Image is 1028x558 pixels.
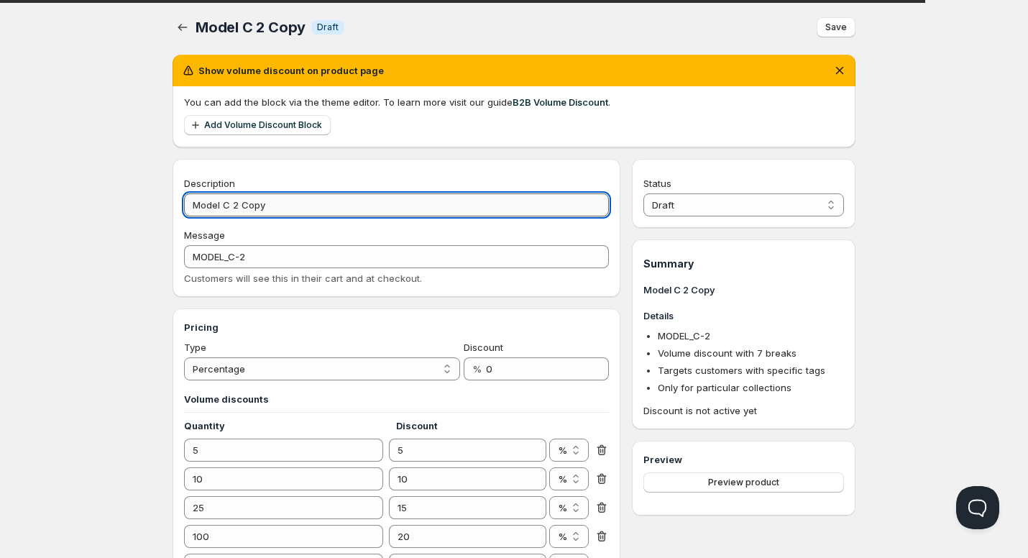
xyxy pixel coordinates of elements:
span: Customers will see this in their cart and at checkout. [184,273,422,284]
span: Add Volume Discount Block [204,119,322,131]
span: Draft [317,22,339,33]
h1: Summary [643,257,844,271]
a: Add Volume Discount Block [184,115,331,135]
a: B2B Volume Discount [513,96,608,108]
span: % [472,363,482,375]
button: Save [817,17,855,37]
span: Save [825,22,847,33]
iframe: Help Scout Beacon - Open [956,486,999,529]
span: Volume discount with 7 breaks [658,347,797,359]
div: You can add the block via the theme editor. To learn more visit our guide . [184,95,844,109]
h3: Preview [643,452,844,467]
span: Message [184,229,225,241]
span: Type [184,342,206,353]
span: Only for particular collections [658,382,791,393]
h3: Volume discounts [184,392,609,406]
h3: Pricing [184,320,609,334]
h3: Details [643,308,844,323]
span: Discount [464,342,503,353]
span: Preview product [708,477,779,488]
span: Discount is not active yet [643,403,844,418]
span: Targets customers with specific tags [658,365,825,376]
h2: Show volume discount on product page [198,63,384,78]
span: Model C 2 Copy [196,19,306,36]
span: MODEL_C-2 [658,330,710,342]
button: Preview product [643,472,844,493]
button: Dismiss notification [830,60,850,81]
h4: Quantity [184,418,396,433]
h4: Discount [396,418,551,433]
span: Status [643,178,671,189]
span: Description [184,178,235,189]
input: Private internal description [184,193,609,216]
h3: Model C 2 Copy [643,283,844,297]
